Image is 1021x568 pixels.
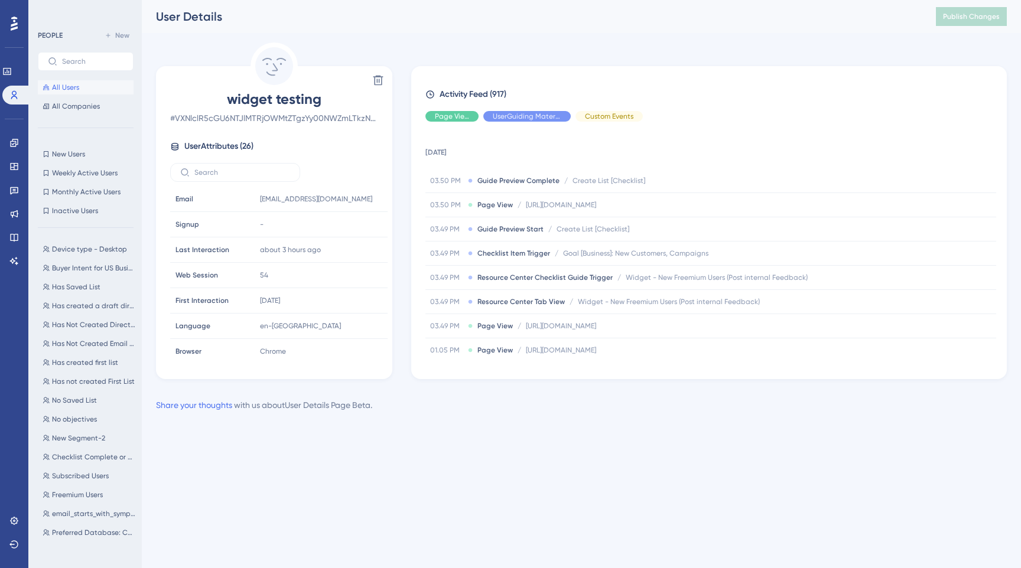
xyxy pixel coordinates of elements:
span: [URL][DOMAIN_NAME] [526,345,596,355]
span: 03.50 PM [430,200,463,210]
span: New Segment-2 [52,433,105,443]
span: 54 [260,270,268,280]
div: User Details [156,8,906,25]
button: All Companies [38,99,134,113]
time: about 3 hours ago [260,246,321,254]
time: [DATE] [260,296,280,305]
span: Goal [Business]: New Customers, Campaigns [563,249,708,258]
button: Publish Changes [936,7,1007,26]
button: Subscribed Users [38,469,141,483]
button: Has created first list [38,355,141,370]
td: [DATE] [425,131,996,169]
button: All Users [38,80,134,94]
button: Has not created First List [38,374,141,389]
span: # VXNlclR5cGU6NTJlMTRjOWMtZTgzYy00NWZmLTkzNzEtM2E3MzI3ZWMzZWU2 [170,111,378,125]
span: Page View [477,345,513,355]
span: Has created first list [52,358,118,367]
button: Device type - Desktop [38,242,141,256]
span: Has created a draft direct mail campaign [52,301,136,311]
span: Publish Changes [943,12,1000,21]
span: Browser [175,347,201,356]
span: Buyer Intent for US Business [52,263,136,273]
span: Chrome [260,347,286,356]
span: 03.49 PM [430,297,463,306]
div: with us about User Details Page Beta . [156,398,372,412]
span: email_starts_with_symphony [52,509,136,518]
span: Checklist Complete or Dismissed [52,452,136,462]
span: Create List [Checklist] [557,224,629,234]
span: [URL][DOMAIN_NAME] [526,321,596,331]
span: / [548,224,552,234]
span: 03.49 PM [430,249,463,258]
span: Has Saved List [52,282,100,292]
span: Resource Center Tab View [477,297,565,306]
span: Resource Center Checklist Guide Trigger [477,273,613,282]
span: Web Session [175,270,218,280]
span: Freemium Users [52,490,103,500]
button: Checklist Complete or Dismissed [38,450,141,464]
button: Has Not Created Email Campaign [38,337,141,351]
span: 03.50 PM [430,176,463,185]
span: Checklist Item Trigger [477,249,550,258]
span: Has not created First List [52,377,135,386]
a: Share your thoughts [156,400,232,410]
span: First Interaction [175,296,229,305]
span: en-[GEOGRAPHIC_DATA] [260,321,341,331]
span: Widget - New Freemium Users (Post internal Feedback) [626,273,808,282]
button: No Saved List [38,393,141,407]
span: Guide Preview Complete [477,176,560,185]
button: Weekly Active Users [38,166,134,180]
button: New [100,28,134,43]
span: Custom Events [585,112,633,121]
span: 03.49 PM [430,273,463,282]
button: Inactive Users [38,204,134,218]
span: / [518,200,521,210]
span: Email [175,194,193,204]
span: Widget - New Freemium Users (Post internal Feedback) [578,297,760,306]
span: Guide Preview Start [477,224,544,234]
button: Has created a draft direct mail campaign [38,299,141,313]
div: PEOPLE [38,31,63,40]
button: New Segment-2 [38,431,141,445]
span: - [260,220,264,229]
button: No objectives [38,412,141,426]
input: Search [62,57,123,66]
span: [URL][DOMAIN_NAME] [526,200,596,210]
button: Preferred Database: Consumer [38,525,141,540]
span: Preferred Database: Consumer [52,528,136,537]
span: / [564,176,568,185]
span: Inactive Users [52,206,98,216]
button: Has Saved List [38,280,141,294]
span: Language [175,321,210,331]
span: / [555,249,558,258]
span: 01.05 PM [430,345,463,355]
span: New Users [52,149,85,159]
span: All Companies [52,102,100,111]
span: Monthly Active Users [52,187,121,197]
span: / [518,345,521,355]
button: Monthly Active Users [38,185,134,199]
span: / [518,321,521,331]
span: New [115,31,129,40]
span: Page View [477,200,513,210]
button: New Users [38,147,134,161]
button: Freemium Users [38,488,141,502]
span: [EMAIL_ADDRESS][DOMAIN_NAME] [260,194,372,204]
span: 03.49 PM [430,321,463,331]
span: UserGuiding Material [493,112,561,121]
span: All Users [52,83,79,92]
span: Last Interaction [175,245,229,254]
span: Has Not Created Direct Mail Campaign [52,320,136,329]
span: No Saved List [52,396,97,405]
span: Page View [477,321,513,331]
span: User Attributes ( 26 ) [184,139,253,154]
span: Weekly Active Users [52,168,118,178]
span: Page View [435,112,469,121]
span: Subscribed Users [52,471,109,481]
span: 03.49 PM [430,224,463,234]
span: / [617,273,621,282]
span: / [570,297,573,306]
span: widget testing [170,90,378,109]
button: Buyer Intent for US Business [38,261,141,275]
span: Create List [Checklist] [573,176,645,185]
